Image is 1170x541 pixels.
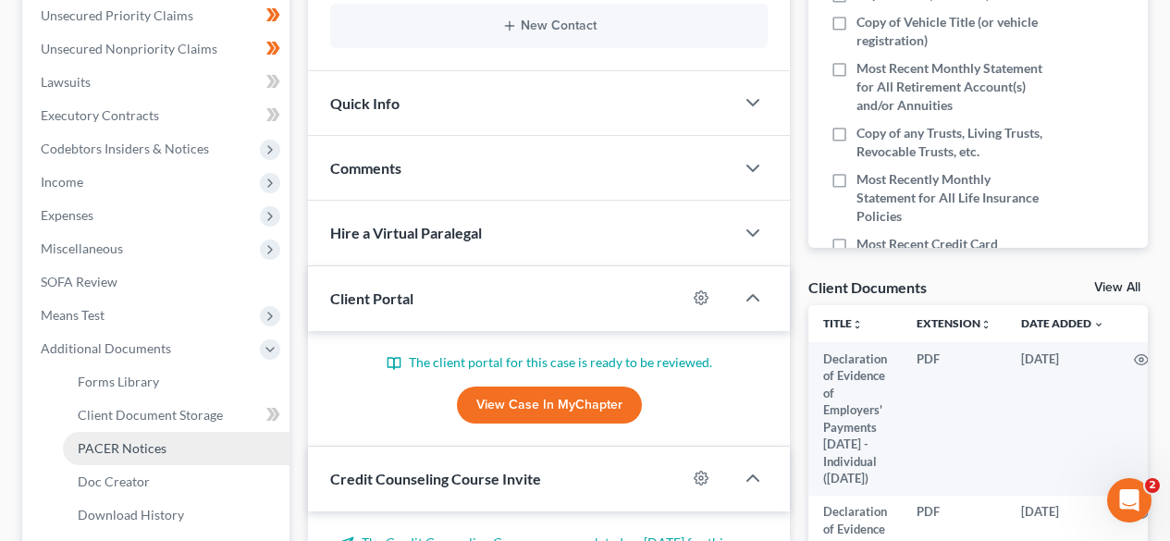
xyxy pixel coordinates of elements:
[63,465,289,498] a: Doc Creator
[856,13,1047,50] span: Copy of Vehicle Title (or vehicle registration)
[457,387,642,424] a: View Case in MyChapter
[856,170,1047,226] span: Most Recently Monthly Statement for All Life Insurance Policies
[330,470,541,487] span: Credit Counseling Course Invite
[26,99,289,132] a: Executory Contracts
[41,340,171,356] span: Additional Documents
[856,124,1047,161] span: Copy of any Trusts, Living Trusts, Revocable Trusts, etc.
[330,224,482,241] span: Hire a Virtual Paralegal
[852,319,863,330] i: unfold_more
[78,374,159,389] span: Forms Library
[856,59,1047,115] span: Most Recent Monthly Statement for All Retirement Account(s) and/or Annuities
[41,7,193,23] span: Unsecured Priority Claims
[856,235,1047,272] span: Most Recent Credit Card Statements
[330,94,400,112] span: Quick Info
[823,316,863,330] a: Titleunfold_more
[26,66,289,99] a: Lawsuits
[63,365,289,399] a: Forms Library
[330,159,401,177] span: Comments
[26,32,289,66] a: Unsecured Nonpriority Claims
[63,498,289,532] a: Download History
[78,473,150,489] span: Doc Creator
[1094,281,1140,294] a: View All
[63,432,289,465] a: PACER Notices
[808,342,902,496] td: Declaration of Evidence of Employers' Payments [DATE] - Individual ([DATE])
[1107,478,1152,523] iframe: Intercom live chat
[41,240,123,256] span: Miscellaneous
[1093,319,1104,330] i: expand_more
[63,399,289,432] a: Client Document Storage
[808,277,927,297] div: Client Documents
[78,407,223,423] span: Client Document Storage
[41,74,91,90] span: Lawsuits
[41,307,105,323] span: Means Test
[26,265,289,299] a: SOFA Review
[41,41,217,56] span: Unsecured Nonpriority Claims
[330,353,768,372] p: The client portal for this case is ready to be reviewed.
[917,316,991,330] a: Extensionunfold_more
[1006,342,1119,496] td: [DATE]
[1021,316,1104,330] a: Date Added expand_more
[78,440,166,456] span: PACER Notices
[980,319,991,330] i: unfold_more
[41,274,117,289] span: SOFA Review
[78,507,184,523] span: Download History
[41,141,209,156] span: Codebtors Insiders & Notices
[41,107,159,123] span: Executory Contracts
[1145,478,1160,493] span: 2
[345,18,753,33] button: New Contact
[41,207,93,223] span: Expenses
[330,289,413,307] span: Client Portal
[41,174,83,190] span: Income
[902,342,1006,496] td: PDF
